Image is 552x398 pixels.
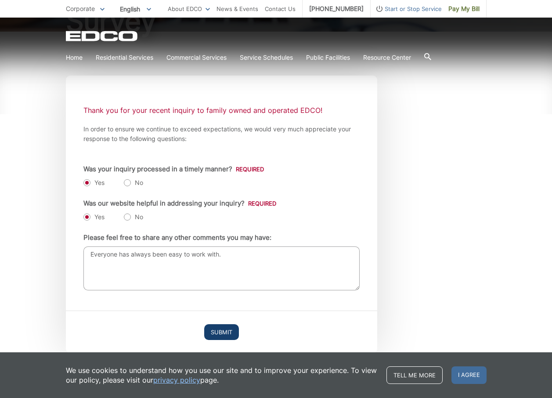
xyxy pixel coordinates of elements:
[83,165,264,173] label: Was your inquiry processed in a timely manner?
[83,124,360,144] p: In order to ensure we continue to exceed expectations, we would very much appreciate your respons...
[386,366,443,384] a: Tell me more
[83,104,360,116] p: Thank you for your recent inquiry to family owned and operated EDCO!
[83,234,271,242] label: Please feel free to share any other comments you may have:
[153,375,200,385] a: privacy policy
[204,324,239,340] input: Submit
[124,213,143,221] label: No
[363,53,411,62] a: Resource Center
[124,178,143,187] label: No
[113,2,158,16] span: English
[83,213,105,221] label: Yes
[66,31,139,41] a: EDCD logo. Return to the homepage.
[166,53,227,62] a: Commercial Services
[168,4,210,14] a: About EDCO
[66,53,83,62] a: Home
[216,4,258,14] a: News & Events
[451,366,487,384] span: I agree
[306,53,350,62] a: Public Facilities
[265,4,296,14] a: Contact Us
[66,5,95,12] span: Corporate
[83,199,276,207] label: Was our website helpful in addressing your inquiry?
[66,365,378,385] p: We use cookies to understand how you use our site and to improve your experience. To view our pol...
[448,4,480,14] span: Pay My Bill
[96,53,153,62] a: Residential Services
[240,53,293,62] a: Service Schedules
[83,178,105,187] label: Yes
